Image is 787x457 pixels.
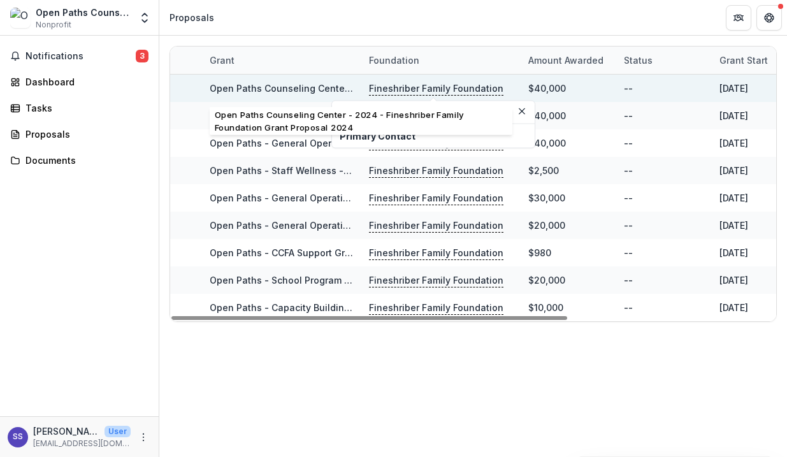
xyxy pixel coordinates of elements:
div: $980 [528,246,551,259]
a: Open Paths Counseling Center - 2023 - The Fineshriber Family Foundation Grant Proposal 2023 - Gen... [210,110,770,121]
div: Amount awarded [521,54,611,67]
div: [DATE] [719,136,748,150]
div: -- [624,301,633,314]
a: Open Paths - Capacity Building - YR 2017 [210,302,395,313]
a: Open Paths - School Program for At-Risk Youth - YR 2018 [210,275,465,286]
div: Amount awarded [521,47,616,74]
a: Open Paths Counseling Center - 2024 - Fineshriber Family Foundation Grant Proposal 2024 [210,83,621,94]
div: $20,000 [528,219,565,232]
a: Open Paths - Staff Wellness - YR 2022 [210,165,384,176]
div: Foundation [361,54,427,67]
div: -- [624,273,633,287]
button: More [136,430,151,445]
p: [EMAIL_ADDRESS][DOMAIN_NAME] [33,438,131,449]
a: Open Paths - General Operating Support - YR 2020 [210,220,439,231]
div: Tasks [25,101,143,115]
p: Fineshriber Family Foundation [369,191,503,205]
div: -- [624,191,633,205]
div: Proposals [170,11,214,24]
div: Grant [202,47,361,74]
div: -- [624,246,633,259]
div: Status [616,54,660,67]
button: Close [514,104,530,119]
p: Fineshriber Family Foundation [369,301,503,315]
a: Open Paths - General Operating Support - YR 2021 [210,192,437,203]
span: 3 [136,50,148,62]
div: [DATE] [719,109,748,122]
div: Documents [25,154,143,167]
p: [PERSON_NAME] [33,424,99,438]
a: Proposals [5,124,154,145]
div: Foundation [361,47,521,74]
a: Dashboard [5,71,154,92]
div: Grant [202,54,242,67]
span: Nonprofit [36,19,71,31]
div: Sierra Smith [13,433,23,441]
button: Notifications3 [5,46,154,66]
p: Fineshriber Family Foundation [369,82,503,96]
div: $2,500 [528,164,559,177]
a: Open Paths - CCFA Support Group - YR 2019 [210,247,407,258]
nav: breadcrumb [164,8,219,27]
button: Get Help [756,5,782,31]
img: Open Paths Counseling Center [10,8,31,28]
div: [DATE] [719,273,748,287]
div: [DATE] [719,301,748,314]
p: Primary Contact [340,129,527,143]
div: $40,000 [528,136,566,150]
div: Dashboard [25,75,143,89]
h2: Fineshriber Family Foundation [340,106,527,119]
div: Status [616,47,712,74]
div: $40,000 [528,82,566,95]
div: [DATE] [719,246,748,259]
div: $40,000 [528,109,566,122]
div: $30,000 [528,191,565,205]
p: Fineshriber Family Foundation [369,273,503,287]
a: Tasks [5,98,154,119]
div: -- [624,136,633,150]
p: Fineshriber Family Foundation [369,164,503,178]
div: [DATE] [719,219,748,232]
span: Notifications [25,51,136,62]
div: -- [624,164,633,177]
a: Documents [5,150,154,171]
div: $10,000 [528,301,563,314]
div: $20,000 [528,273,565,287]
p: Fineshriber Family Foundation [369,219,503,233]
div: [DATE] [719,82,748,95]
div: -- [624,82,633,95]
button: Partners [726,5,751,31]
div: -- [624,109,633,122]
div: Grant start [712,54,776,67]
p: Fineshriber Family Foundation [369,246,503,260]
a: Open Paths - General Operating Support - YR 2022 [210,138,439,149]
div: Open Paths Counseling Center [36,6,131,19]
div: [DATE] [719,191,748,205]
div: -- [624,219,633,232]
div: [DATE] [719,164,748,177]
p: User [105,426,131,437]
button: Open entity switcher [136,5,154,31]
div: Proposals [25,127,143,141]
